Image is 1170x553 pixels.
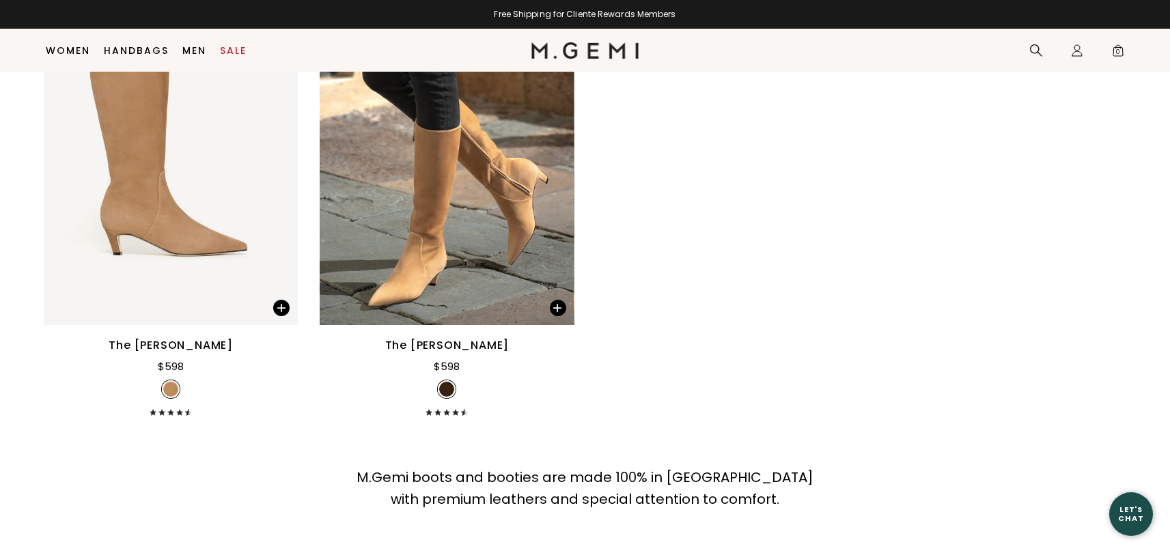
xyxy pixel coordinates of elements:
[434,358,460,375] div: $598
[109,337,233,354] div: The [PERSON_NAME]
[531,42,639,59] img: M.Gemi
[46,45,90,56] a: Women
[158,358,184,375] div: $598
[104,45,169,56] a: Handbags
[182,45,206,56] a: Men
[385,337,510,354] div: The [PERSON_NAME]
[1109,505,1153,522] div: Let's Chat
[439,382,454,397] img: v_7393595129915_SWATCH_50x.jpg
[354,466,816,510] div: M.Gemi boots and booties are made 100% in [GEOGRAPHIC_DATA] with premium leathers and special att...
[1111,46,1125,60] span: 0
[220,45,247,56] a: Sale
[163,382,178,397] img: v_7393595162683_SWATCH_50x.jpg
